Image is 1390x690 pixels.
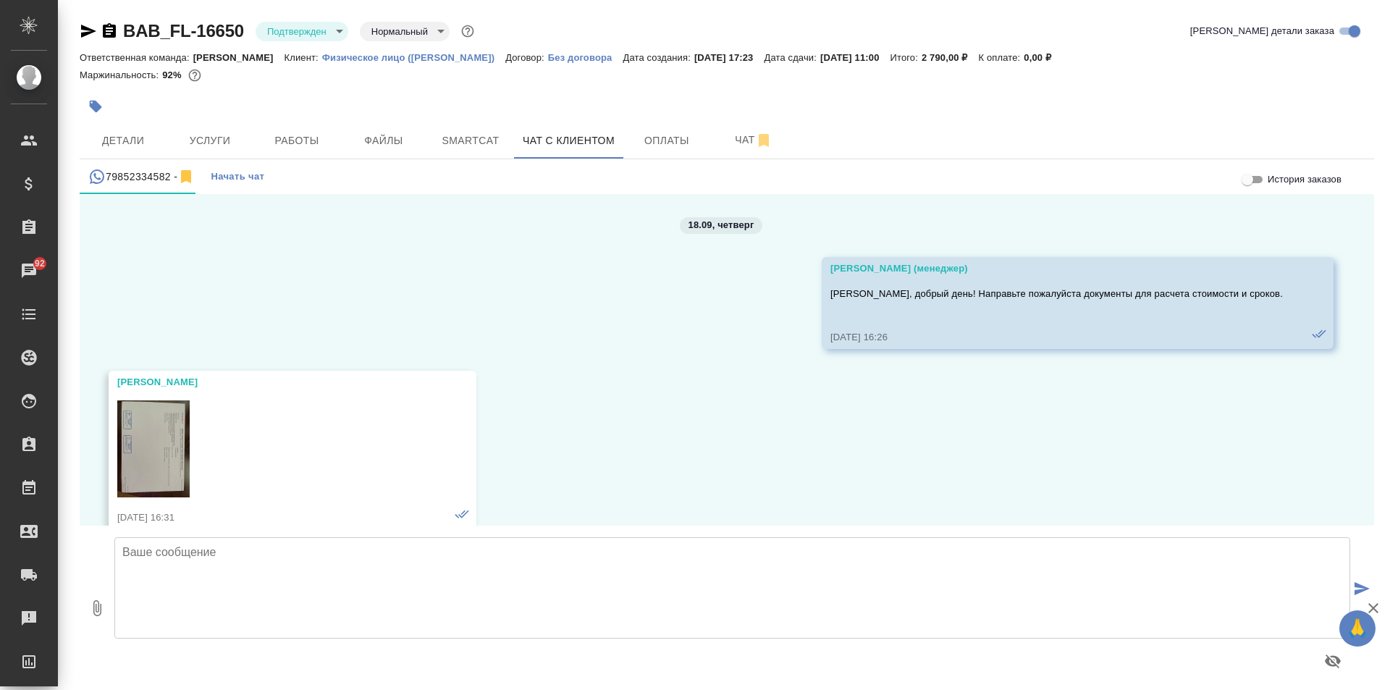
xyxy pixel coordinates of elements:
[80,22,97,40] button: Скопировать ссылку для ЯМессенджера
[4,253,54,289] a: 92
[211,169,264,185] span: Начать чат
[922,52,979,63] p: 2 790,00 ₽
[203,159,271,194] button: Начать чат
[830,330,1283,345] div: [DATE] 16:26
[162,70,185,80] p: 92%
[88,132,158,150] span: Детали
[764,52,820,63] p: Дата сдачи:
[88,168,195,186] div: 79852334582 (Дмитрий) - (undefined)
[360,22,450,41] div: Подтвержден
[322,52,505,63] p: Физическое лицо ([PERSON_NAME])
[830,261,1283,276] div: [PERSON_NAME] (менеджер)
[755,132,772,149] svg: Отписаться
[458,22,477,41] button: Доп статусы указывают на важность/срочность заказа
[830,287,1283,301] p: [PERSON_NAME], добрый день! Направьте пожалуйста документы для расчета стоимости и сроков.
[436,132,505,150] span: Smartcat
[1268,172,1341,187] span: История заказов
[1315,644,1350,678] button: Предпросмотр
[263,25,331,38] button: Подтвержден
[890,52,922,63] p: Итого:
[820,52,890,63] p: [DATE] 11:00
[256,22,348,41] div: Подтвержден
[1339,610,1376,647] button: 🙏
[719,131,788,149] span: Чат
[1190,24,1334,38] span: [PERSON_NAME] детали заказа
[123,21,244,41] a: BAB_FL-16650
[193,52,285,63] p: [PERSON_NAME]
[26,256,54,271] span: 92
[177,168,195,185] svg: Отписаться
[979,52,1024,63] p: К оплате:
[80,159,1374,194] div: simple tabs example
[185,66,204,85] button: 196.20 RUB;
[349,132,418,150] span: Файлы
[80,91,111,122] button: Добавить тэг
[632,132,702,150] span: Оплаты
[548,51,623,63] a: Без договора
[505,52,548,63] p: Договор:
[623,52,694,63] p: Дата создания:
[80,52,193,63] p: Ответственная команда:
[80,70,162,80] p: Маржинальность:
[548,52,623,63] p: Без договора
[117,510,426,525] div: [DATE] 16:31
[694,52,764,63] p: [DATE] 17:23
[1345,613,1370,644] span: 🙏
[175,132,245,150] span: Услуги
[101,22,118,40] button: Скопировать ссылку
[523,132,615,150] span: Чат с клиентом
[285,52,322,63] p: Клиент:
[262,132,332,150] span: Работы
[322,51,505,63] a: Физическое лицо ([PERSON_NAME])
[367,25,432,38] button: Нормальный
[1024,52,1062,63] p: 0,00 ₽
[688,218,754,232] p: 18.09, четверг
[117,375,426,390] div: [PERSON_NAME]
[117,400,190,497] img: Thumbnail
